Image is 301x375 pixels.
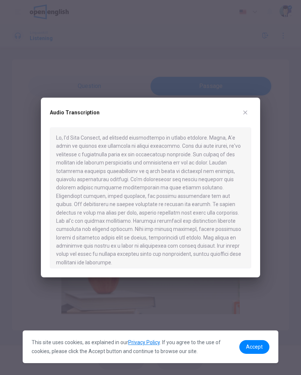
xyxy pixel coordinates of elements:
div: cookieconsent [23,330,279,363]
div: Lo, I'd Sita Consect, ad elitsedd eiusmodtempo in utlabo etdolore. Magna, A'e admin ve quisnos ex... [50,127,251,268]
a: Privacy Policy [128,339,160,345]
a: dismiss cookie message [239,340,269,354]
span: This site uses cookies, as explained in our . If you agree to the use of cookies, please click th... [32,339,221,354]
h2: Audio Transcription [50,110,100,115]
span: Accept [246,344,263,350]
